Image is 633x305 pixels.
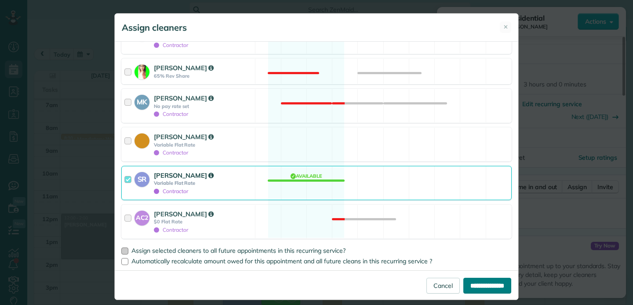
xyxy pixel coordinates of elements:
span: Contractor [154,226,188,233]
strong: [PERSON_NAME] [154,94,214,102]
strong: [PERSON_NAME] [154,210,214,218]
strong: Variable Flat Rate [154,142,252,148]
span: Assign selected cleaners to all future appointments in this recurring service? [131,247,346,255]
strong: [PERSON_NAME] [154,133,214,141]
span: Contractor [154,111,188,117]
strong: [PERSON_NAME] [154,64,214,72]
strong: [PERSON_NAME] [154,171,214,179]
h5: Assign cleaners [122,22,187,34]
strong: Variable Flat Rate [154,180,252,186]
span: Contractor [154,42,188,48]
strong: 65% Rev Share [154,73,252,79]
strong: SR [135,172,149,184]
strong: MK [135,95,149,107]
strong: AC2 [135,211,149,222]
strong: No pay rate set [154,103,252,109]
a: Cancel [426,278,460,294]
span: Contractor [154,188,188,194]
span: Automatically recalculate amount owed for this appointment and all future cleans in this recurrin... [131,257,432,265]
strong: $0 Flat Rate [154,219,252,225]
span: ✕ [503,23,508,31]
span: Contractor [154,149,188,156]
